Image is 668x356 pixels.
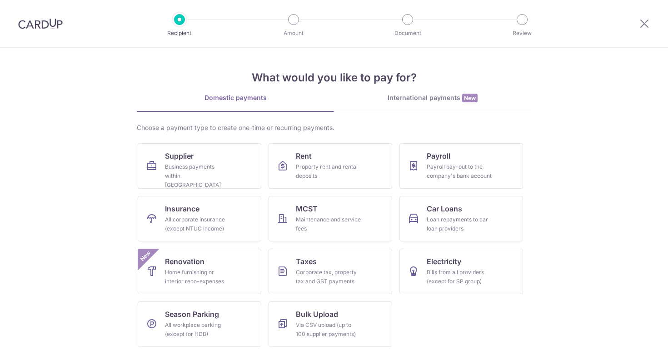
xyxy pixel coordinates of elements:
h4: What would you like to pay for? [137,70,531,86]
p: Recipient [146,29,213,38]
span: Renovation [165,256,204,267]
span: Insurance [165,203,199,214]
div: Bills from all providers (except for SP group) [427,268,492,286]
p: Amount [260,29,327,38]
div: Loan repayments to car loan providers [427,215,492,233]
a: SupplierBusiness payments within [GEOGRAPHIC_DATA] [138,143,261,189]
div: Home furnishing or interior reno-expenses [165,268,230,286]
span: Payroll [427,150,450,161]
span: New [138,249,153,264]
div: Choose a payment type to create one-time or recurring payments. [137,123,531,132]
a: PayrollPayroll pay-out to the company's bank account [399,143,523,189]
div: Maintenance and service fees [296,215,361,233]
p: Review [489,29,556,38]
div: All workplace parking (except for HDB) [165,321,230,339]
div: All corporate insurance (except NTUC Income) [165,215,230,233]
div: Via CSV upload (up to 100 supplier payments) [296,321,361,339]
span: Bulk Upload [296,309,338,320]
a: ElectricityBills from all providers (except for SP group) [399,249,523,294]
a: Season ParkingAll workplace parking (except for HDB) [138,301,261,347]
a: TaxesCorporate tax, property tax and GST payments [269,249,392,294]
div: Business payments within [GEOGRAPHIC_DATA] [165,162,230,190]
a: RenovationHome furnishing or interior reno-expensesNew [138,249,261,294]
span: Season Parking [165,309,219,320]
iframe: Opens a widget where you can find more information [611,329,659,351]
div: Payroll pay-out to the company's bank account [427,162,492,181]
span: Supplier [165,150,194,161]
a: RentProperty rent and rental deposits [269,143,392,189]
span: New [462,94,478,102]
div: Corporate tax, property tax and GST payments [296,268,361,286]
span: Taxes [296,256,317,267]
span: Electricity [427,256,461,267]
a: Car LoansLoan repayments to car loan providers [399,196,523,241]
a: InsuranceAll corporate insurance (except NTUC Income) [138,196,261,241]
a: MCSTMaintenance and service fees [269,196,392,241]
span: Car Loans [427,203,462,214]
a: Bulk UploadVia CSV upload (up to 100 supplier payments) [269,301,392,347]
p: Document [374,29,441,38]
span: Rent [296,150,312,161]
div: Domestic payments [137,93,334,102]
span: MCST [296,203,318,214]
img: CardUp [18,18,63,29]
div: Property rent and rental deposits [296,162,361,181]
div: International payments [334,93,531,103]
